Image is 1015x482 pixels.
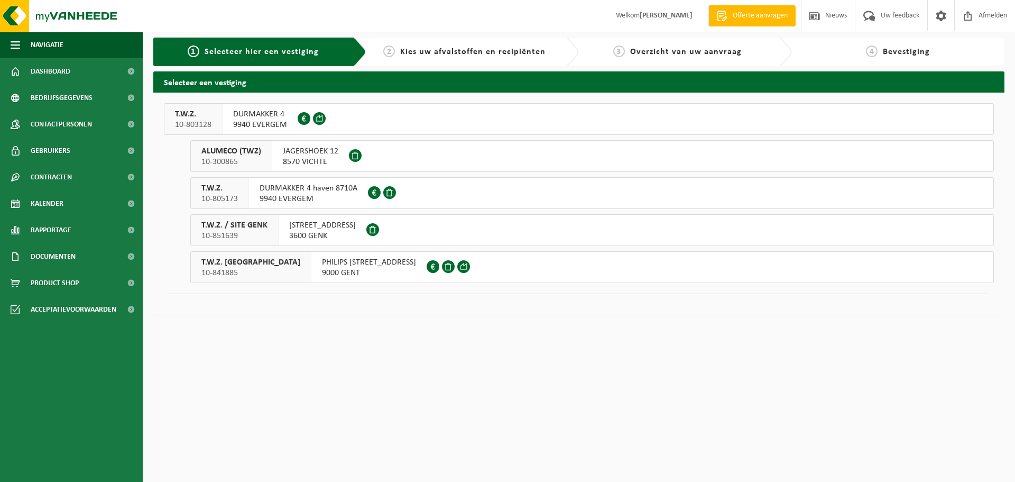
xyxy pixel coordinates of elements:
span: Contactpersonen [31,111,92,138]
span: 9940 EVERGEM [233,120,287,130]
span: 10-841885 [201,268,300,278]
span: T.W.Z. [175,109,211,120]
span: 9000 GENT [322,268,416,278]
span: 10-805173 [201,194,238,204]
span: ALUMECO (TWZ) [201,146,261,157]
span: Offerte aanvragen [730,11,790,21]
span: Bedrijfsgegevens [31,85,93,111]
span: Selecteer hier een vestiging [205,48,319,56]
span: DURMAKKER 4 haven 8710A [260,183,357,194]
span: 3600 GENK [289,231,356,241]
span: Dashboard [31,58,70,85]
span: Acceptatievoorwaarden [31,296,116,323]
h2: Selecteer een vestiging [153,71,1004,92]
a: Offerte aanvragen [708,5,796,26]
span: JAGERSHOEK 12 [283,146,338,157]
span: Kies uw afvalstoffen en recipiënten [400,48,546,56]
span: Overzicht van uw aanvraag [630,48,742,56]
button: ALUMECO (TWZ) 10-300865 JAGERSHOEK 128570 VICHTE [190,140,994,172]
span: 10-300865 [201,157,261,167]
span: Rapportage [31,217,71,243]
strong: [PERSON_NAME] [640,12,693,20]
span: [STREET_ADDRESS] [289,220,356,231]
span: Kalender [31,190,63,217]
span: 4 [866,46,878,57]
span: DURMAKKER 4 [233,109,287,120]
span: 3 [613,46,625,57]
button: T.W.Z. 10-803128 DURMAKKER 49940 EVERGEM [164,103,994,135]
span: Gebruikers [31,138,70,164]
span: Bevestiging [883,48,930,56]
span: T.W.Z. [GEOGRAPHIC_DATA] [201,257,300,268]
span: 8570 VICHTE [283,157,338,167]
span: Documenten [31,243,76,270]
span: Product Shop [31,270,79,296]
button: T.W.Z. 10-805173 DURMAKKER 4 haven 8710A9940 EVERGEM [190,177,994,209]
button: T.W.Z. / SITE GENK 10-851639 [STREET_ADDRESS]3600 GENK [190,214,994,246]
span: 10-803128 [175,120,211,130]
button: T.W.Z. [GEOGRAPHIC_DATA] 10-841885 PHILIPS [STREET_ADDRESS]9000 GENT [190,251,994,283]
span: 10-851639 [201,231,267,241]
span: T.W.Z. [201,183,238,194]
span: Navigatie [31,32,63,58]
span: 9940 EVERGEM [260,194,357,204]
span: 1 [188,46,199,57]
span: 2 [383,46,395,57]
span: T.W.Z. / SITE GENK [201,220,267,231]
span: PHILIPS [STREET_ADDRESS] [322,257,416,268]
span: Contracten [31,164,72,190]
